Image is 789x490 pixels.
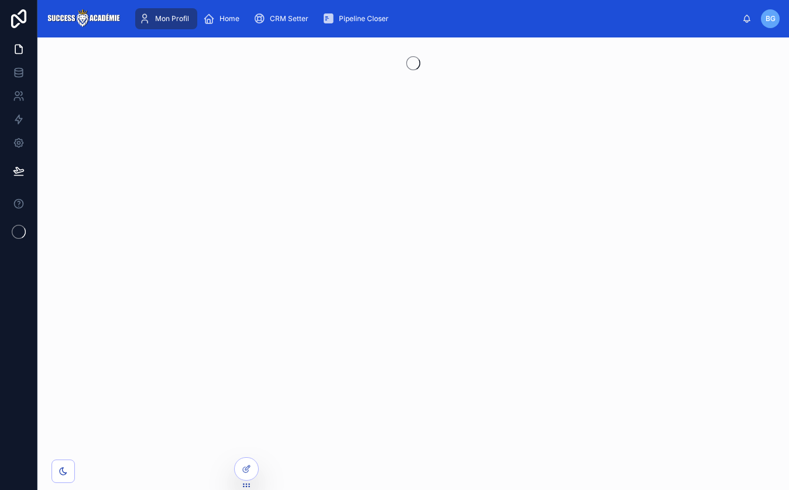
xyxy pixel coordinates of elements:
img: App logo [47,9,120,28]
div: scrollable content [129,6,742,32]
span: Home [219,14,239,23]
span: Pipeline Closer [339,14,389,23]
span: BG [766,14,776,23]
span: CRM Setter [270,14,308,23]
a: Mon Profil [135,8,197,29]
span: Mon Profil [155,14,189,23]
a: Home [200,8,248,29]
a: CRM Setter [250,8,317,29]
a: Pipeline Closer [319,8,397,29]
